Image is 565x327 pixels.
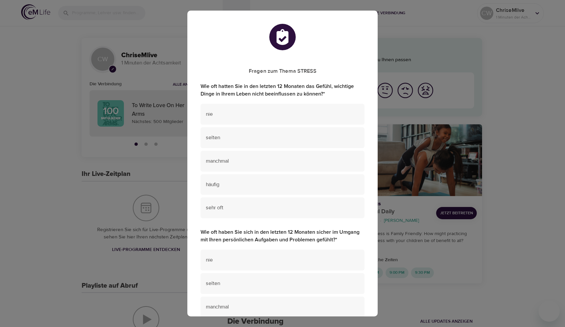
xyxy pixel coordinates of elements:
[201,83,364,98] label: Wie oft hatten Sie in den letzten 12 Monaten das Gefühl, wichtige Dinge in Ihrem Leben nicht beei...
[201,228,364,244] label: Wie oft haben Sie sich in den letzten 12 Monaten sicher im Umgang mit Ihren persönlichen Aufgaben...
[206,303,359,311] span: manchmal
[206,157,359,165] span: manchmal
[206,181,359,188] span: häufig
[206,204,359,212] span: sehr oft
[206,110,359,118] span: nie
[201,68,364,75] h5: Fragen zum Thema STRESS
[206,256,359,264] span: nie
[206,280,359,287] span: selten
[206,134,359,142] span: selten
